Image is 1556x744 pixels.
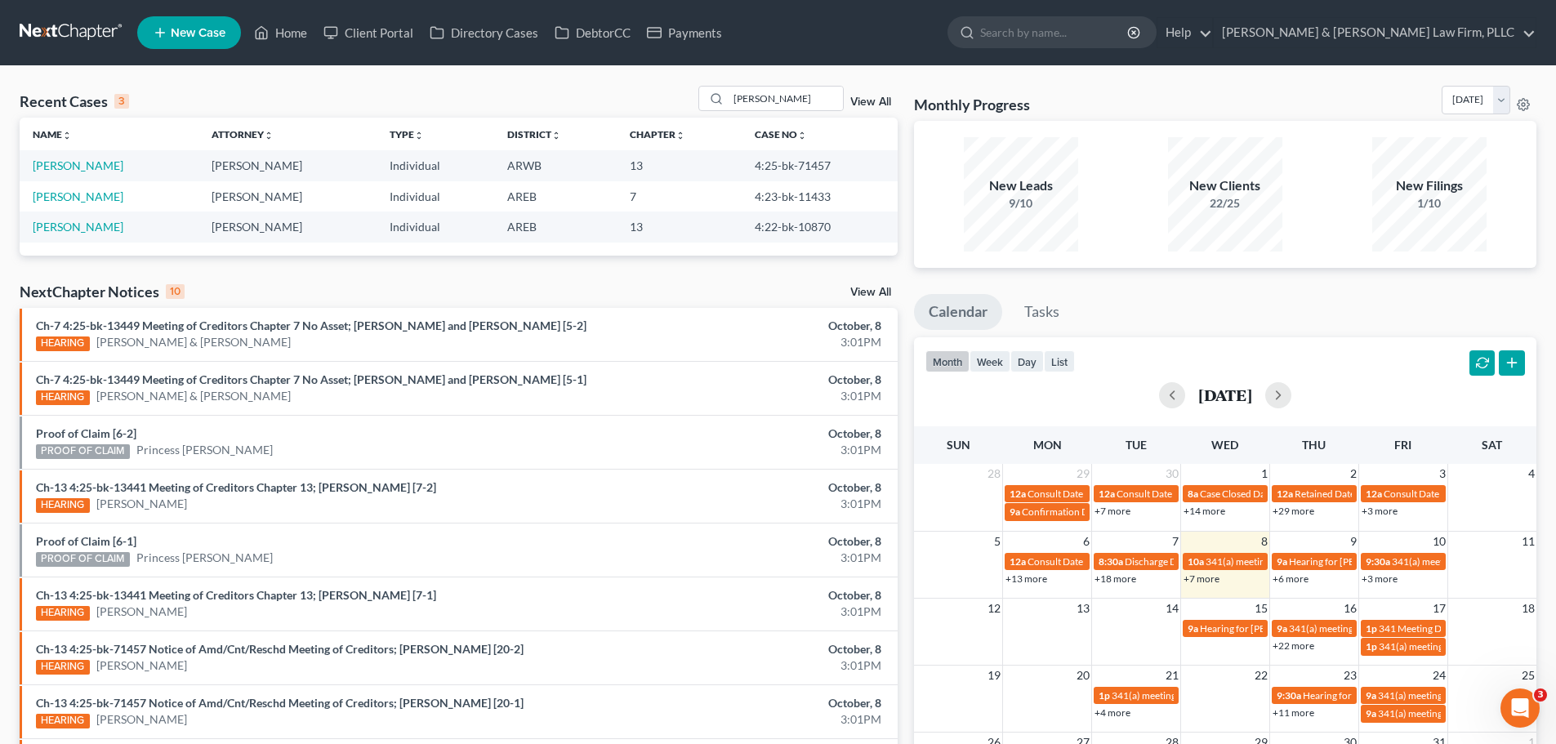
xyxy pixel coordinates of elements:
[1366,555,1390,568] span: 9:30a
[33,128,72,140] a: Nameunfold_more
[1188,488,1198,500] span: 8a
[1534,688,1547,702] span: 3
[414,131,424,140] i: unfold_more
[1277,555,1287,568] span: 9a
[494,212,617,242] td: AREB
[964,195,1078,212] div: 9/10
[1500,688,1540,728] iframe: Intercom live chat
[36,444,130,459] div: PROOF OF CLAIM
[1379,622,1548,635] span: 341 Meeting Date for [PERSON_NAME]
[1366,488,1382,500] span: 12a
[1277,488,1293,500] span: 12a
[729,87,843,110] input: Search by name...
[1362,505,1398,517] a: +3 more
[1010,506,1020,518] span: 9a
[1289,555,1416,568] span: Hearing for [PERSON_NAME]
[1168,176,1282,195] div: New Clients
[850,287,891,298] a: View All
[198,212,377,242] td: [PERSON_NAME]
[1273,706,1314,719] a: +11 more
[494,150,617,180] td: ARWB
[1095,706,1130,719] a: +4 more
[947,438,970,452] span: Sun
[1366,622,1377,635] span: 1p
[36,642,524,656] a: Ch-13 4:25-bk-71457 Notice of Amd/Cnt/Reschd Meeting of Creditors; [PERSON_NAME] [20-2]
[797,131,807,140] i: unfold_more
[914,294,1002,330] a: Calendar
[1095,505,1130,517] a: +7 more
[36,498,90,513] div: HEARING
[986,666,1002,685] span: 19
[36,336,90,351] div: HEARING
[1010,294,1074,330] a: Tasks
[1184,505,1225,517] a: +14 more
[1081,532,1091,551] span: 6
[1157,18,1212,47] a: Help
[610,425,881,442] div: October, 8
[610,657,881,674] div: 3:01PM
[1372,195,1487,212] div: 1/10
[390,128,424,140] a: Typeunfold_more
[246,18,315,47] a: Home
[1482,438,1502,452] span: Sat
[33,158,123,172] a: [PERSON_NAME]
[617,181,742,212] td: 7
[850,96,891,108] a: View All
[617,212,742,242] td: 13
[36,696,524,710] a: Ch-13 4:25-bk-71457 Notice of Amd/Cnt/Reschd Meeting of Creditors; [PERSON_NAME] [20-1]
[96,711,187,728] a: [PERSON_NAME]
[1394,438,1411,452] span: Fri
[1431,599,1447,618] span: 17
[1372,176,1487,195] div: New Filings
[1349,464,1358,483] span: 2
[1273,505,1314,517] a: +29 more
[1253,599,1269,618] span: 15
[171,27,225,39] span: New Case
[507,128,561,140] a: Districtunfold_more
[1520,666,1536,685] span: 25
[610,318,881,334] div: October, 8
[1010,350,1044,372] button: day
[675,131,685,140] i: unfold_more
[36,588,436,602] a: Ch-13 4:25-bk-13441 Meeting of Creditors Chapter 13; [PERSON_NAME] [7-1]
[96,334,291,350] a: [PERSON_NAME] & [PERSON_NAME]
[1099,555,1123,568] span: 8:30a
[36,390,90,405] div: HEARING
[36,714,90,728] div: HEARING
[1112,689,1269,702] span: 341(a) meeting for [PERSON_NAME]
[1168,195,1282,212] div: 22/25
[551,131,561,140] i: unfold_more
[610,550,881,566] div: 3:01PM
[742,150,898,180] td: 4:25-bk-71457
[1164,666,1180,685] span: 21
[198,181,377,212] td: [PERSON_NAME]
[986,599,1002,618] span: 12
[925,350,970,372] button: month
[964,176,1078,195] div: New Leads
[610,334,881,350] div: 3:01PM
[1366,640,1377,653] span: 1p
[610,479,881,496] div: October, 8
[96,388,291,404] a: [PERSON_NAME] & [PERSON_NAME]
[1044,350,1075,372] button: list
[1164,464,1180,483] span: 30
[212,128,274,140] a: Attorneyunfold_more
[992,532,1002,551] span: 5
[1527,464,1536,483] span: 4
[610,372,881,388] div: October, 8
[1349,532,1358,551] span: 9
[96,657,187,674] a: [PERSON_NAME]
[1099,689,1110,702] span: 1p
[1200,488,1367,500] span: Case Closed Date for [PERSON_NAME]
[1117,488,1265,500] span: Consult Date for [PERSON_NAME]
[264,131,274,140] i: unfold_more
[742,181,898,212] td: 4:23-bk-11433
[1260,464,1269,483] span: 1
[1010,488,1026,500] span: 12a
[1022,506,1195,518] span: Confirmation Date for [PERSON_NAME]
[1342,666,1358,685] span: 23
[1095,572,1136,585] a: +18 more
[1126,438,1147,452] span: Tue
[1277,622,1287,635] span: 9a
[610,388,881,404] div: 3:01PM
